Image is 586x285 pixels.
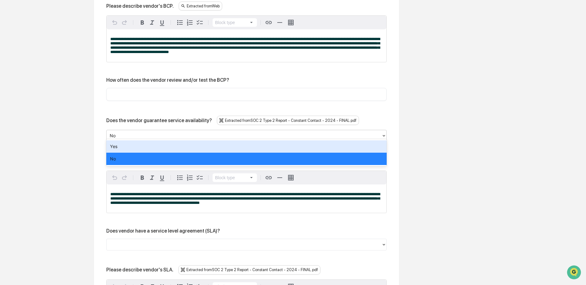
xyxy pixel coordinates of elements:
[106,118,212,123] div: Does the vendor guarantee service availability?
[51,78,76,84] span: Attestations
[147,18,157,27] button: Italic
[157,173,167,183] button: Underline
[12,78,40,84] span: Preclearance
[6,47,17,58] img: 1746055101610-c473b297-6a78-478c-a979-82029cc54cd1
[105,49,112,56] button: Start new chat
[217,116,359,125] div: Extracted from SOC 2 Type 2 Report - Constant Contact - 2024 - FINAL.pdf
[4,75,42,86] a: 🖐️Preclearance
[4,87,41,98] a: 🔎Data Lookup
[6,13,112,23] p: How can we help?
[213,173,257,182] button: Block type
[106,267,173,273] div: Please describe vendor's SLA.
[147,173,157,183] button: Italic
[137,173,147,183] button: Bold
[43,104,75,109] a: Powered byPylon
[21,53,78,58] div: We're available if you need us!
[137,18,147,27] button: Bold
[566,265,583,281] iframe: Open customer support
[106,140,387,153] div: Yes
[106,153,387,165] div: No
[106,77,229,83] div: How often does the vendor review and/or test the BCP?
[61,105,75,109] span: Pylon
[45,78,50,83] div: 🗄️
[42,75,79,86] a: 🗄️Attestations
[213,18,257,27] button: Block type
[106,3,174,9] div: Please describe vendor's BCP.
[157,18,167,27] button: Underline
[179,2,222,11] div: Extracted from Web
[6,90,11,95] div: 🔎
[12,89,39,96] span: Data Lookup
[178,265,320,275] div: Extracted from SOC 2 Type 2 Report - Constant Contact - 2024 - FINAL.pdf
[6,78,11,83] div: 🖐️
[21,47,101,53] div: Start new chat
[106,228,220,234] div: Does vendor have a service level agreement (SLA)?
